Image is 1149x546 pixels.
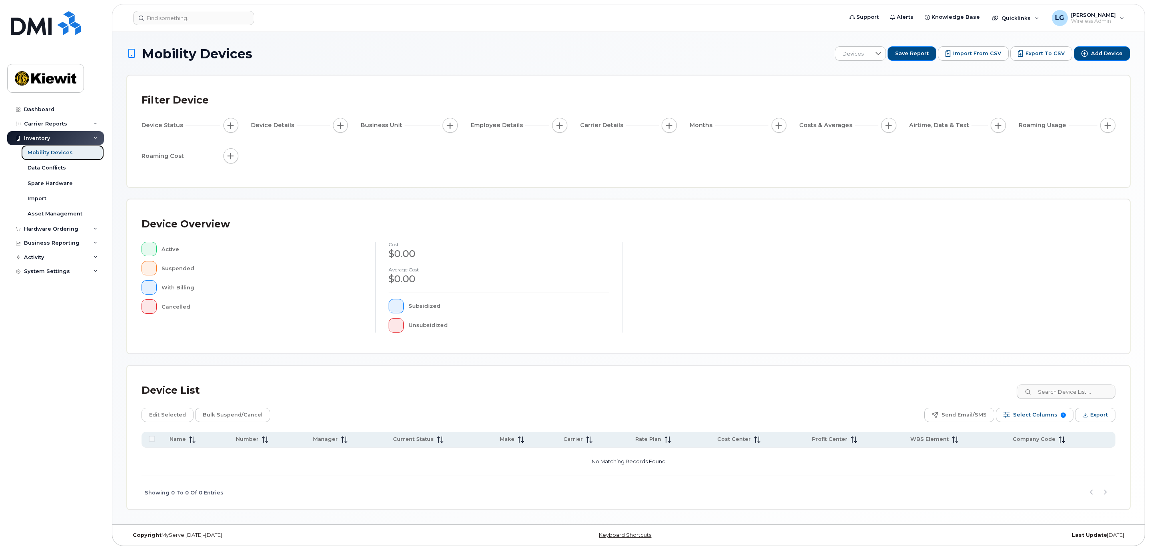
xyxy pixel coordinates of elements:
button: Add Device [1074,46,1130,61]
div: Subsidized [409,299,610,313]
span: Make [500,436,515,443]
span: Carrier Details [580,121,626,130]
span: Company Code [1013,436,1055,443]
span: Costs & Averages [799,121,855,130]
button: Export [1075,408,1115,422]
div: $0.00 [389,272,609,286]
button: Import from CSV [938,46,1009,61]
span: Manager [313,436,338,443]
div: Unsubsidized [409,318,610,333]
span: Add Device [1091,50,1123,57]
div: With Billing [162,280,363,295]
div: Device Overview [142,214,230,235]
a: Keyboard Shortcuts [599,532,651,538]
div: MyServe [DATE]–[DATE] [127,532,461,538]
span: Device Status [142,121,186,130]
span: Import from CSV [953,50,1001,57]
span: Profit Center [812,436,848,443]
strong: Copyright [133,532,162,538]
span: WBS Element [910,436,949,443]
iframe: Messenger Launcher [1114,511,1143,540]
span: Edit Selected [149,409,186,421]
span: Airtime, Data & Text [909,121,971,130]
span: Roaming Usage [1019,121,1069,130]
button: Save Report [888,46,936,61]
span: Send Email/SMS [942,409,987,421]
span: Showing 0 To 0 Of 0 Entries [145,486,223,498]
span: 9 [1061,412,1066,418]
span: Export to CSV [1025,50,1065,57]
button: Export to CSV [1010,46,1072,61]
button: Send Email/SMS [924,408,994,422]
div: Filter Device [142,90,209,111]
span: Cost Center [717,436,751,443]
span: Current Status [393,436,434,443]
div: Active [162,242,363,256]
button: Bulk Suspend/Cancel [195,408,270,422]
span: Months [690,121,715,130]
span: Name [170,436,186,443]
div: $0.00 [389,247,609,261]
span: Export [1090,409,1108,421]
span: Rate Plan [635,436,661,443]
div: Cancelled [162,299,363,314]
span: Device Details [251,121,297,130]
span: Select Columns [1013,409,1057,421]
input: Search Device List ... [1017,385,1115,399]
span: Save Report [895,50,929,57]
p: No Matching Records Found [145,451,1112,472]
span: Employee Details [471,121,525,130]
div: Device List [142,380,200,401]
span: Devices [835,47,871,61]
span: Carrier [563,436,583,443]
div: Suspended [162,261,363,275]
span: Number [236,436,259,443]
button: Edit Selected [142,408,193,422]
span: Mobility Devices [142,47,252,61]
h4: cost [389,242,609,247]
strong: Last Update [1072,532,1107,538]
h4: Average cost [389,267,609,272]
span: Bulk Suspend/Cancel [203,409,263,421]
div: [DATE] [796,532,1130,538]
span: Roaming Cost [142,152,186,160]
button: Select Columns 9 [996,408,1073,422]
span: Business Unit [361,121,405,130]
